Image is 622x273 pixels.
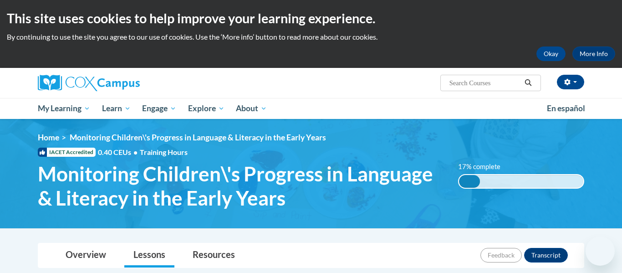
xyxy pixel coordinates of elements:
div: 17% complete [459,175,480,188]
span: My Learning [38,103,90,114]
a: My Learning [32,98,96,119]
a: Lessons [124,243,174,268]
span: Learn [102,103,131,114]
input: Search Courses [449,77,521,88]
label: 17% complete [458,162,510,172]
img: Cox Campus [38,75,140,91]
a: Cox Campus [38,75,211,91]
span: Monitoring Children\'s Progress in Language & Literacy in the Early Years [38,162,444,210]
div: Main menu [24,98,598,119]
span: About [236,103,267,114]
span: 0.40 CEUs [98,147,140,157]
span: Monitoring Children\'s Progress in Language & Literacy in the Early Years [70,133,326,142]
span: En español [547,103,585,113]
span: Explore [188,103,224,114]
button: Okay [536,46,566,61]
a: Home [38,133,59,142]
a: En español [541,99,591,118]
span: Training Hours [140,148,188,156]
h2: This site uses cookies to help improve your learning experience. [7,9,615,27]
a: Overview [56,243,115,268]
a: Engage [136,98,182,119]
span: • [133,148,138,156]
button: Transcript [524,248,568,263]
button: Account Settings [557,75,584,89]
a: About [230,98,273,119]
span: Engage [142,103,176,114]
a: Learn [96,98,137,119]
p: By continuing to use the site you agree to our use of cookies. Use the ‘More info’ button to read... [7,32,615,42]
iframe: Button to launch messaging window [586,237,615,266]
a: Explore [182,98,230,119]
a: Resources [184,243,244,268]
button: Feedback [480,248,522,263]
span: IACET Accredited [38,148,96,157]
a: More Info [572,46,615,61]
button: Search [521,77,535,88]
